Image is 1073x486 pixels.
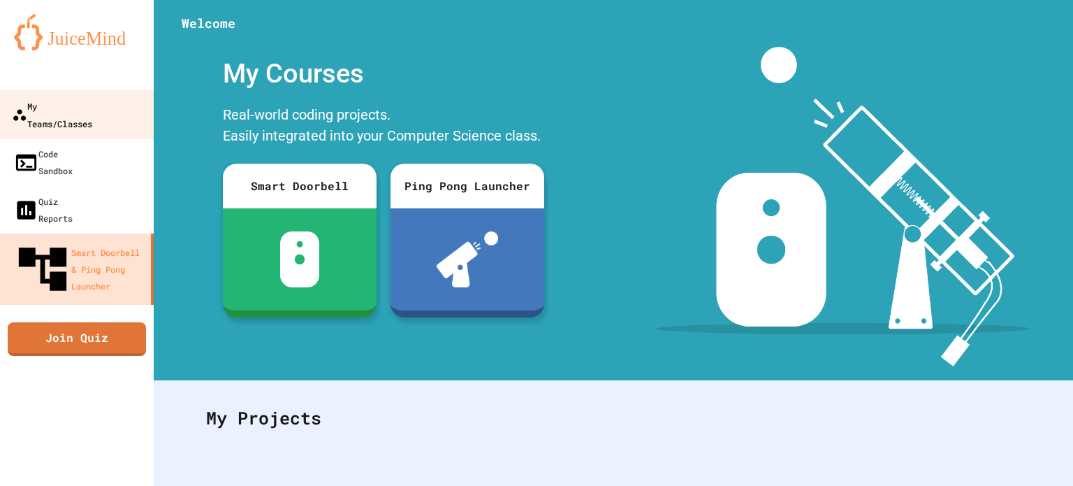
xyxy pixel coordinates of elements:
div: Code Sandbox [14,145,73,179]
a: Join Quiz [8,322,146,356]
div: Ping Pong Launcher [390,164,544,208]
div: Smart Doorbell [223,164,377,208]
div: My Projects [192,391,1035,445]
div: My Teams/Classes [12,97,92,131]
div: Real-world coding projects. Easily integrated into your Computer Science class. [216,101,551,153]
img: banner-image-my-projects.png [656,47,1030,366]
div: Smart Doorbell & Ping Pong Launcher [14,241,145,298]
div: Quiz Reports [14,193,73,227]
img: logo-orange.svg [14,14,140,50]
img: sdb-white.svg [280,231,320,287]
img: ppl-with-ball.png [437,231,499,287]
div: My Courses [216,47,551,101]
